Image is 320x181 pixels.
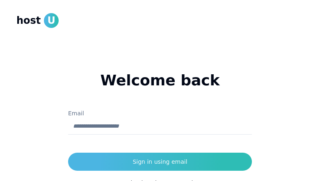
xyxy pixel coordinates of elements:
[16,14,41,27] span: host
[44,13,59,28] span: U
[68,72,252,89] h1: Welcome back
[133,158,187,166] div: Sign in using email
[68,110,84,117] label: Email
[68,153,252,171] button: Sign in using email
[16,13,59,28] a: hostU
